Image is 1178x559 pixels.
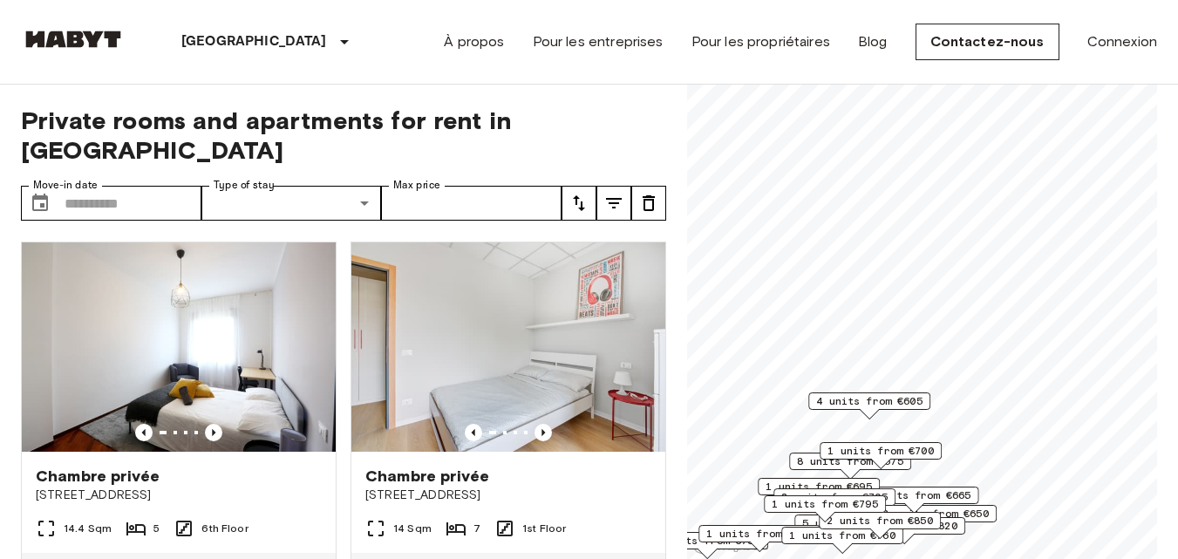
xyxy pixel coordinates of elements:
div: Map marker [820,442,942,469]
a: Pour les propriétaires [691,31,830,52]
span: 2 units from €850 [827,513,933,528]
div: Map marker [819,512,941,539]
span: 5 units from €805 [802,515,909,531]
span: [STREET_ADDRESS] [365,487,651,504]
span: 5 [153,521,160,536]
span: 13 units from €665 [859,487,971,503]
span: 1 units from €810 [706,526,813,542]
span: 4 units from €605 [816,393,923,409]
label: Type of stay [214,178,275,193]
a: À propos [444,31,504,52]
span: 14 Sqm [393,521,432,536]
a: Blog [858,31,888,52]
button: tune [596,186,631,221]
span: 7 [473,521,480,536]
a: Connexion [1087,31,1157,52]
span: Chambre privée [365,466,489,487]
button: tune [562,186,596,221]
button: Previous image [535,424,552,441]
button: Choose date [23,186,58,221]
button: Previous image [135,424,153,441]
div: Map marker [758,478,880,505]
img: Marketing picture of unit IT-14-037-004-07H [351,242,665,452]
span: Private rooms and apartments for rent in [GEOGRAPHIC_DATA] [21,106,666,165]
img: Marketing picture of unit IT-14-093-001-02H [22,242,336,452]
span: 1 units from €795 [772,496,878,512]
span: 6th Floor [201,521,248,536]
span: 2 units from €650 [882,506,989,522]
img: Habyt [21,31,126,48]
span: Chambre privée [36,466,160,487]
span: 1 units from €695 [766,479,872,494]
div: Map marker [764,495,886,522]
span: 2 units from €705 [781,489,888,505]
a: Contactez-nous [916,24,1059,60]
label: Max price [393,178,440,193]
label: Move-in date [33,178,98,193]
button: Previous image [465,424,482,441]
span: [STREET_ADDRESS] [36,487,322,504]
span: 8 units from €675 [797,453,903,469]
button: tune [631,186,666,221]
span: 1st Floor [522,521,566,536]
button: Previous image [205,424,222,441]
div: Map marker [789,453,911,480]
span: 2 units from €820 [851,518,957,534]
div: Map marker [808,392,930,419]
div: Map marker [781,527,903,554]
div: Map marker [773,488,895,515]
p: [GEOGRAPHIC_DATA] [181,31,327,52]
span: 1 units from €760 [789,528,895,543]
div: Map marker [698,525,821,552]
span: 1 units from €700 [827,443,934,459]
span: 14.4 Sqm [64,521,112,536]
a: Pour les entreprises [533,31,664,52]
div: Map marker [851,487,979,514]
